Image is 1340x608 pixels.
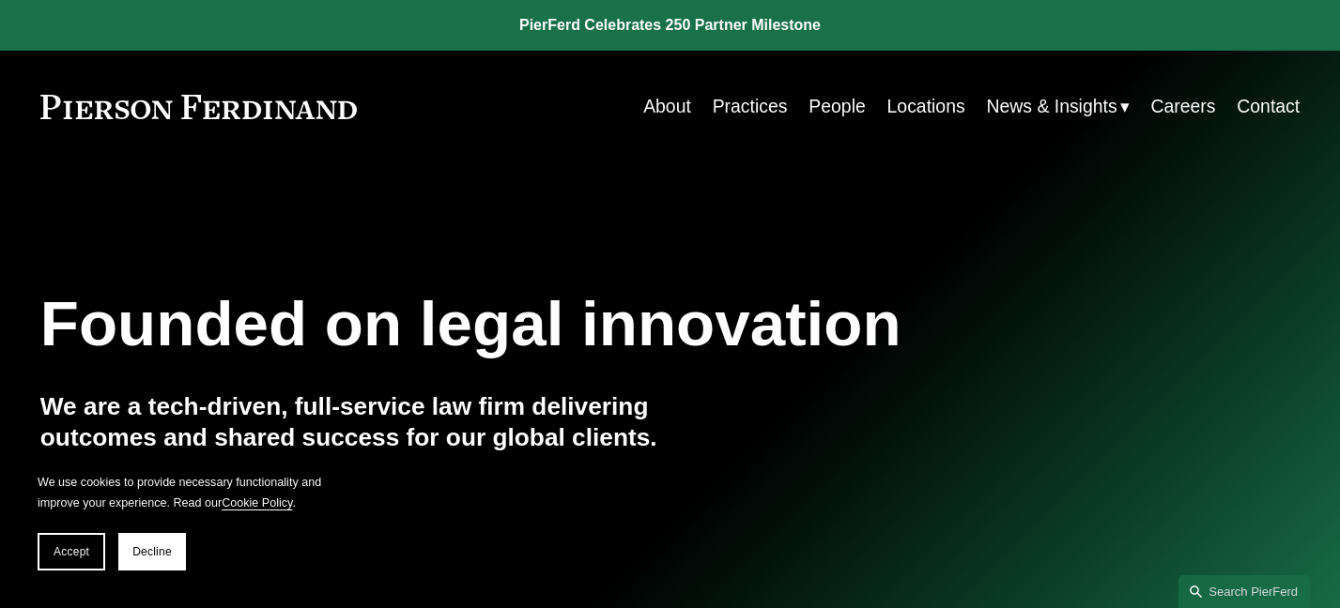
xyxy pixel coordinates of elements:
[1237,88,1300,125] a: Contact
[38,472,338,514] p: We use cookies to provide necessary functionality and improve your experience. Read our .
[713,88,788,125] a: Practices
[986,88,1129,125] a: folder dropdown
[38,533,105,570] button: Accept
[1178,575,1310,608] a: Search this site
[809,88,865,125] a: People
[40,391,670,454] h4: We are a tech-driven, full-service law firm delivering outcomes and shared success for our global...
[222,496,292,509] a: Cookie Policy
[986,90,1117,123] span: News & Insights
[887,88,965,125] a: Locations
[643,88,691,125] a: About
[1150,88,1215,125] a: Careers
[40,287,1090,359] h1: Founded on legal innovation
[132,545,172,558] span: Decline
[54,545,89,558] span: Accept
[19,453,357,589] section: Cookie banner
[118,533,186,570] button: Decline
